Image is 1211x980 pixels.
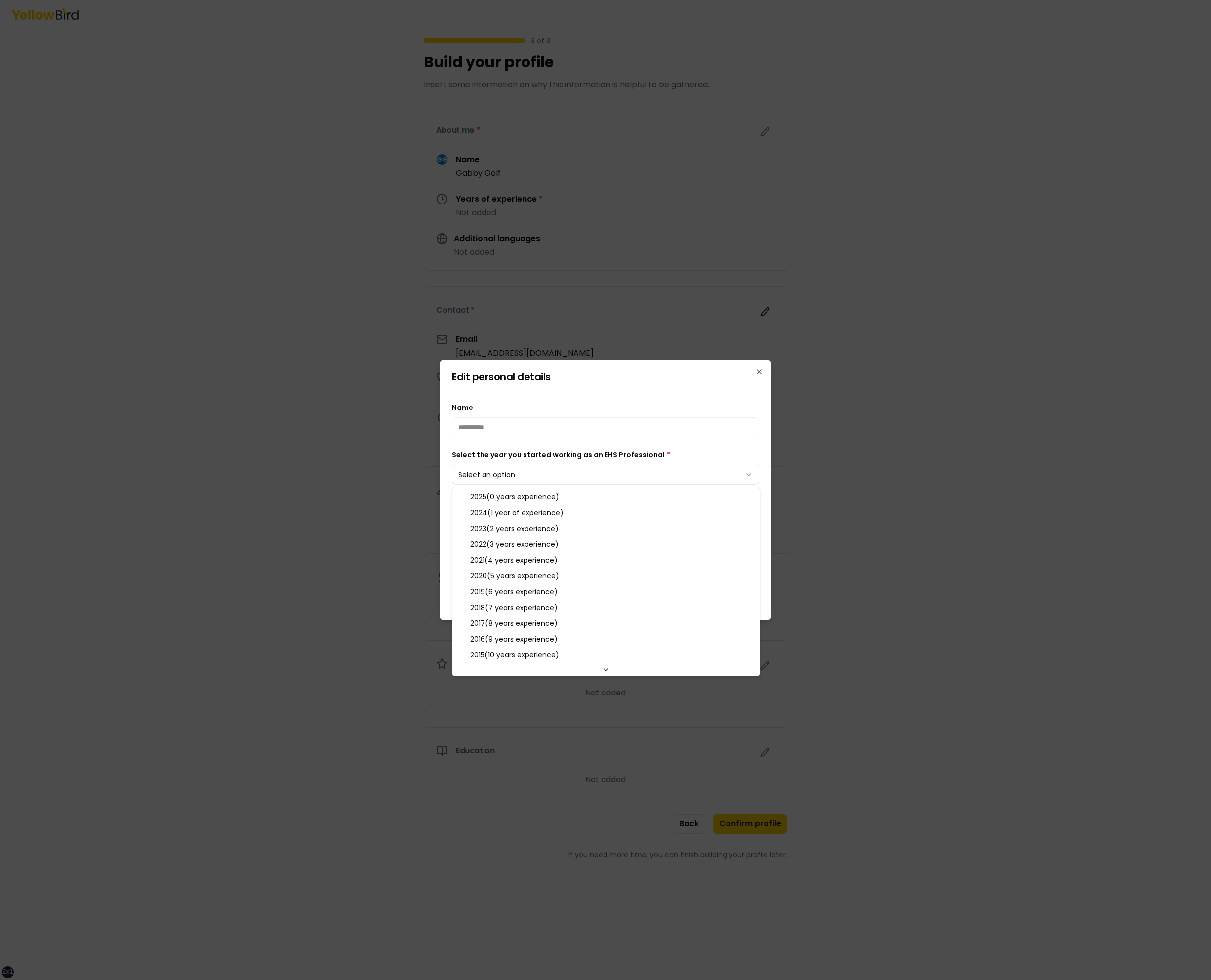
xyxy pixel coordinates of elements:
span: 2018 ( 7 years experience ) [470,603,558,612]
span: 2020 ( 5 years experience ) [470,571,559,581]
span: 2022 ( 3 years experience ) [470,539,559,549]
span: 2015 ( 10 years experience ) [470,650,559,660]
span: 2021 ( 4 years experience ) [470,555,558,565]
span: 2024 ( 1 year of experience ) [470,508,564,518]
span: 2023 ( 2 years experience ) [470,524,559,533]
span: 2016 ( 9 years experience ) [470,634,558,644]
span: 2019 ( 6 years experience ) [470,587,558,597]
span: 2017 ( 8 years experience ) [470,618,558,628]
span: 2025 ( 0 years experience ) [470,492,559,502]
